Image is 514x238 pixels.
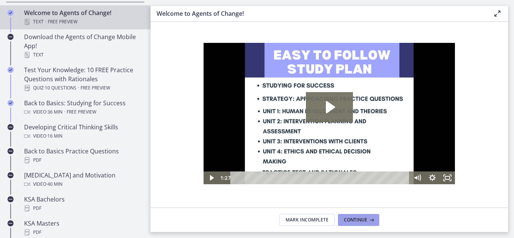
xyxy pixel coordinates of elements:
[32,129,202,141] div: Playbar
[236,129,251,141] button: Fullscreen
[45,17,46,26] span: ·
[24,99,141,117] div: Back to Basics: Studying for Success
[221,129,236,141] button: Show settings menu
[8,67,14,73] i: Completed
[24,219,141,237] div: KSA Masters
[24,50,141,59] div: Text
[24,17,141,26] div: Text
[344,217,367,223] span: Continue
[44,83,76,92] span: · 10 Questions
[338,214,379,226] button: Continue
[24,147,141,165] div: Back to Basics Practice Questions
[46,180,62,189] span: · 40 min
[24,123,141,141] div: Developing Critical Thinking Skills
[24,171,141,189] div: [MEDICAL_DATA] and Motivation
[64,108,65,117] span: ·
[279,214,335,226] button: Mark Incomplete
[24,8,141,26] div: Welcome to Agents of Change!
[46,132,62,141] span: · 16 min
[24,156,141,165] div: PDF
[24,65,141,92] div: Test Your Knowledge: 10 FREE Practice Questions with Rationales
[24,195,141,213] div: KSA Bachelors
[67,108,96,117] span: Free preview
[102,49,149,79] button: Play Video: c1o6hcmjueu5qasqsu00.mp4
[46,108,62,117] span: · 36 min
[81,83,110,92] span: Free preview
[157,9,481,18] h3: Welcome to Agents of Change!
[24,180,141,189] div: Video
[24,108,141,117] div: Video
[206,129,221,141] button: Mute
[24,132,141,141] div: Video
[8,10,14,16] i: Completed
[8,100,14,106] i: Completed
[24,204,141,213] div: PDF
[24,83,141,92] div: Quiz
[286,217,328,223] span: Mark Incomplete
[24,32,141,59] div: Download the Agents of Change Mobile App!
[24,228,141,237] div: PDF
[78,83,79,92] span: ·
[48,17,78,26] span: Free preview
